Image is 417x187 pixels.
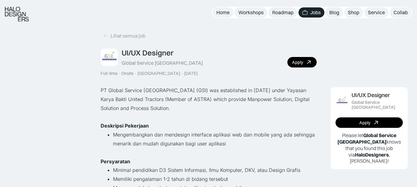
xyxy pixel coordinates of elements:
div: Home [216,9,230,16]
div: Service [368,9,385,16]
strong: Deskripsi Pekerjaan [101,123,149,129]
div: Lihat semua job [111,33,145,39]
b: HaloDesigners [355,152,389,158]
div: Jobs [310,9,321,16]
div: Roadmap [272,9,294,16]
div: [DATE] [184,71,198,76]
div: Blog [329,9,339,16]
div: Shop [348,9,359,16]
div: Global Service [GEOGRAPHIC_DATA] [122,60,203,66]
strong: Persyaratan [101,158,130,165]
div: Onsite [121,71,134,76]
a: Apply [336,117,403,128]
a: Collab [390,7,411,18]
div: Apply [292,60,303,65]
a: Workshops [235,7,267,18]
div: [GEOGRAPHIC_DATA] [137,71,180,76]
div: UI/UX Designer [122,48,173,57]
img: Job Image [336,95,348,108]
p: PT Global Service [GEOGRAPHIC_DATA] (GSI) was established in [DATE] under Yayasan Karya Bakti Uni... [101,86,317,112]
img: Job Image [101,49,118,66]
li: Memiliki pengalaman 1-2 tahun di bidang tersebut [113,175,317,184]
a: Shop [344,7,363,18]
div: Global Service [GEOGRAPHIC_DATA] [352,100,403,110]
a: Roadmap [269,7,297,18]
p: ‍ [101,148,317,157]
a: Lihat semua job [101,31,148,41]
a: Service [364,7,389,18]
p: Please let knows that you found this job via , [PERSON_NAME]! [336,132,403,164]
li: Minimal pendidikan D3 Sistem Informasi, Ilmu Komputer, DKV, atau Design Grafis [113,166,317,175]
div: UI/UX Designer [352,92,390,99]
a: Home [213,7,233,18]
div: · [134,71,137,76]
div: · [118,71,121,76]
div: Apply [359,120,370,125]
div: Collab [394,9,408,16]
a: Jobs [298,7,324,18]
div: · [181,71,183,76]
li: Mengembangkan dan mendesign interface aplikasi web dan mobile yang ada sehingga menarik dan mudah... [113,130,317,148]
a: Blog [326,7,343,18]
b: Global Service [GEOGRAPHIC_DATA] [337,132,396,145]
a: Apply [287,57,317,67]
p: ‍ [101,113,317,122]
div: Workshops [238,9,264,16]
div: Full-time [101,71,118,76]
